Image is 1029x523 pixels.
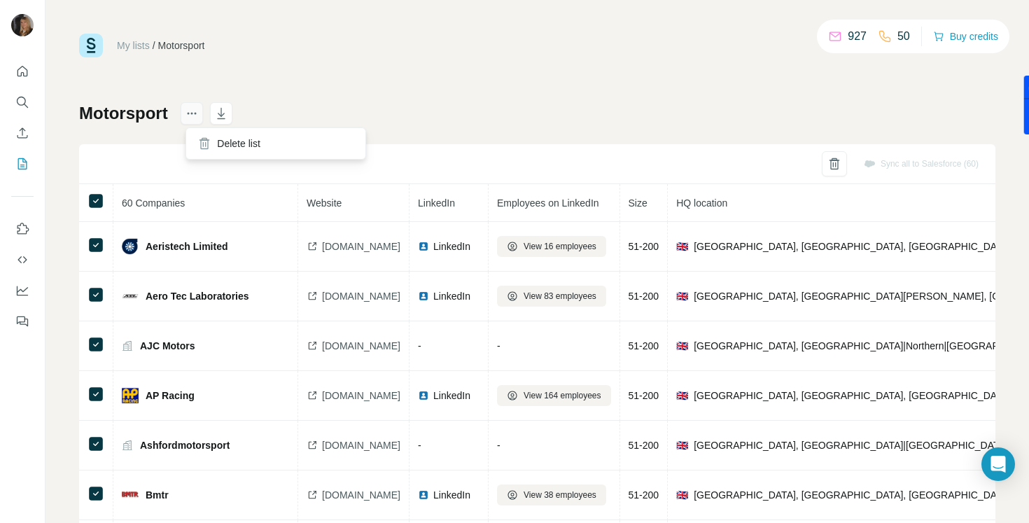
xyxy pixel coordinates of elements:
span: - [418,440,421,451]
span: LinkedIn [433,239,470,253]
span: Ashfordmotorsport [140,438,230,452]
span: [DOMAIN_NAME] [322,389,400,403]
span: [DOMAIN_NAME] [322,339,400,353]
img: LinkedIn logo [418,241,429,252]
button: Search [11,90,34,115]
button: actions [181,102,203,125]
span: 51-200 [629,241,659,252]
span: LinkedIn [433,289,470,303]
span: 51-200 [629,489,659,501]
img: LinkedIn logo [418,390,429,401]
button: Quick start [11,59,34,84]
span: Aero Tec Laboratories [146,289,249,303]
button: Use Surfe on LinkedIn [11,216,34,242]
p: 50 [897,28,910,45]
img: company-logo [122,238,139,255]
span: [DOMAIN_NAME] [322,289,400,303]
span: 51-200 [629,340,659,351]
div: Open Intercom Messenger [981,447,1015,481]
span: - [497,340,500,351]
button: Buy credits [933,27,998,46]
button: View 164 employees [497,385,611,406]
img: LinkedIn logo [418,489,429,501]
span: - [497,440,500,451]
span: AP Racing [146,389,195,403]
span: View 38 employees [524,489,596,501]
img: company-logo [122,288,139,305]
span: [DOMAIN_NAME] [322,488,400,502]
span: [GEOGRAPHIC_DATA], [GEOGRAPHIC_DATA], [GEOGRAPHIC_DATA] [694,239,1011,253]
div: Motorsport [158,39,205,53]
img: company-logo [122,387,139,404]
span: - [418,340,421,351]
p: 927 [848,28,867,45]
div: Delete list [189,131,363,156]
span: Bmtr [146,488,169,502]
span: Website [307,197,342,209]
span: [GEOGRAPHIC_DATA], [GEOGRAPHIC_DATA], [GEOGRAPHIC_DATA] [694,389,1011,403]
button: My lists [11,151,34,176]
span: View 164 employees [524,389,601,402]
span: 🇬🇧 [676,239,688,253]
img: Avatar [11,14,34,36]
span: 60 Companies [122,197,185,209]
span: AJC Motors [140,339,195,353]
img: LinkedIn logo [418,291,429,302]
span: 🇬🇧 [676,389,688,403]
button: Dashboard [11,278,34,303]
button: View 16 employees [497,236,606,257]
button: View 83 employees [497,286,606,307]
span: View 16 employees [524,240,596,253]
span: Size [629,197,647,209]
button: Enrich CSV [11,120,34,146]
span: [DOMAIN_NAME] [322,239,400,253]
li: / [153,39,155,53]
span: [GEOGRAPHIC_DATA], [GEOGRAPHIC_DATA], [GEOGRAPHIC_DATA] [694,488,1011,502]
span: 🇬🇧 [676,488,688,502]
img: Surfe Logo [79,34,103,57]
a: My lists [117,40,150,51]
h1: Motorsport [79,102,168,125]
span: 🇬🇧 [676,339,688,353]
span: Aeristech Limited [146,239,227,253]
button: Feedback [11,309,34,334]
img: company-logo [122,487,139,503]
button: View 38 employees [497,484,606,505]
span: 51-200 [629,390,659,401]
span: HQ location [676,197,727,209]
span: LinkedIn [418,197,455,209]
button: Use Surfe API [11,247,34,272]
span: 🇬🇧 [676,438,688,452]
span: LinkedIn [433,488,470,502]
span: LinkedIn [433,389,470,403]
span: 51-200 [629,291,659,302]
span: [DOMAIN_NAME] [322,438,400,452]
span: 51-200 [629,440,659,451]
span: 🇬🇧 [676,289,688,303]
span: Employees on LinkedIn [497,197,599,209]
span: View 83 employees [524,290,596,302]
